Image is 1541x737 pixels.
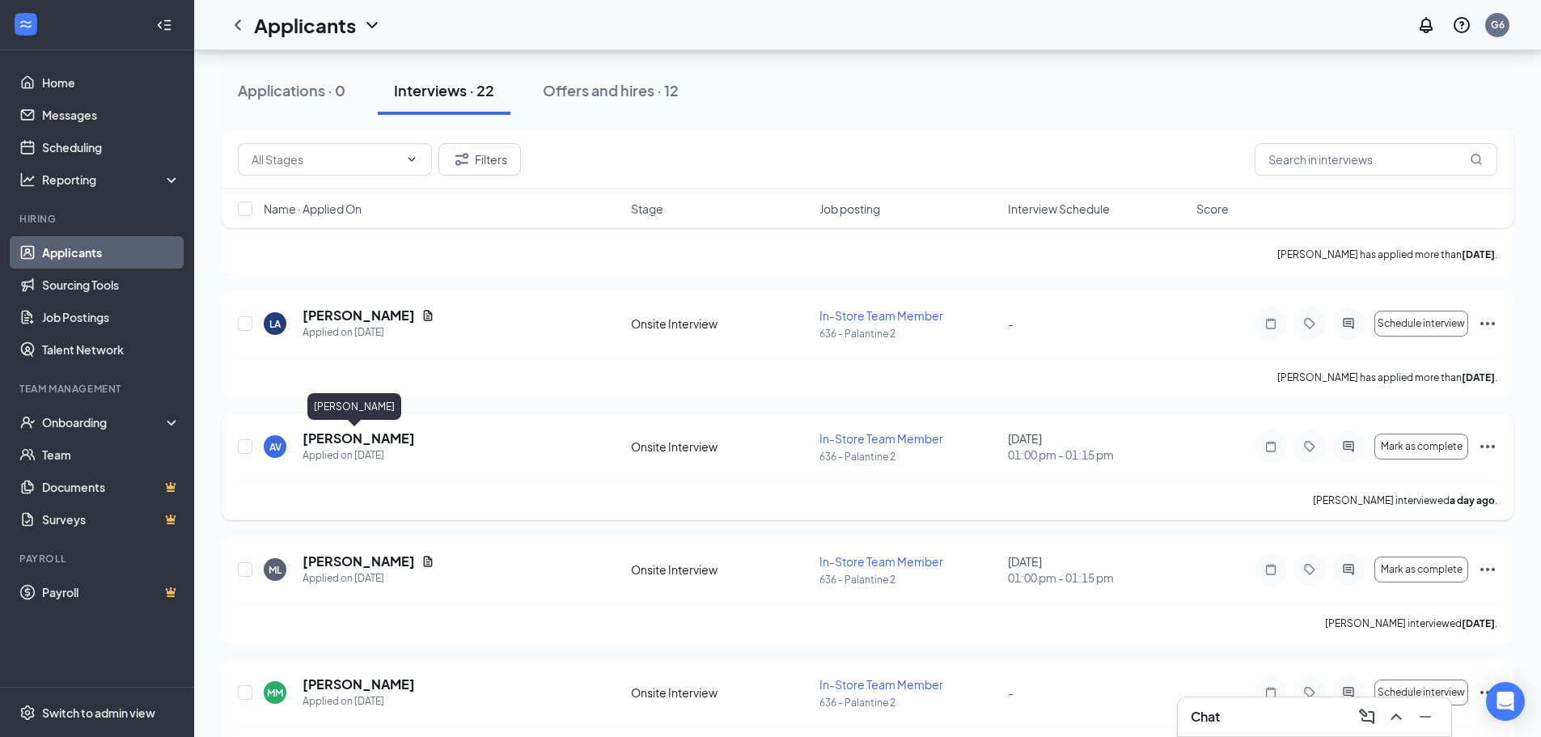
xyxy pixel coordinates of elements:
svg: QuestionInfo [1452,15,1471,35]
p: [PERSON_NAME] interviewed . [1325,616,1497,630]
svg: Ellipses [1478,560,1497,579]
span: Score [1196,201,1229,217]
svg: Collapse [156,17,172,33]
b: [DATE] [1462,371,1495,383]
button: ComposeMessage [1354,704,1380,730]
span: 01:00 pm - 01:15 pm [1008,447,1187,463]
div: Applied on [DATE] [303,324,434,341]
span: - [1008,316,1014,331]
button: Mark as complete [1374,557,1468,582]
p: [PERSON_NAME] has applied more than . [1277,248,1497,261]
svg: ChevronDown [362,15,382,35]
svg: Note [1261,563,1281,576]
button: Minimize [1412,704,1438,730]
p: 636 - Palantine 2 [819,573,998,587]
svg: Tag [1300,686,1319,699]
div: Hiring [19,212,177,226]
a: DocumentsCrown [42,471,180,503]
div: Onsite Interview [631,561,810,578]
div: AV [269,440,282,454]
svg: Minimize [1416,707,1435,726]
input: All Stages [252,150,399,168]
a: PayrollCrown [42,576,180,608]
span: Mark as complete [1381,441,1463,452]
span: Stage [631,201,663,217]
p: [PERSON_NAME] has applied more than . [1277,371,1497,384]
svg: Filter [452,150,472,169]
span: 01:00 pm - 01:15 pm [1008,570,1187,586]
svg: MagnifyingGlass [1470,153,1483,166]
svg: Document [421,309,434,322]
div: Team Management [19,382,177,396]
div: Applications · 0 [238,80,345,100]
svg: ActiveChat [1339,563,1358,576]
span: In-Store Team Member [819,554,943,569]
svg: ChevronLeft [228,15,248,35]
h5: [PERSON_NAME] [303,430,415,447]
svg: Analysis [19,172,36,188]
p: 636 - Palantine 2 [819,696,998,709]
div: Onboarding [42,414,167,430]
span: Mark as complete [1381,564,1463,575]
svg: Tag [1300,317,1319,330]
svg: ActiveChat [1339,686,1358,699]
p: [PERSON_NAME] interviewed . [1313,493,1497,507]
div: Reporting [42,172,181,188]
a: Scheduling [42,131,180,163]
a: Home [42,66,180,99]
div: Onsite Interview [631,438,810,455]
button: Filter Filters [438,143,521,176]
svg: UserCheck [19,414,36,430]
div: [DATE] [1008,553,1187,586]
div: Onsite Interview [631,684,810,701]
button: ChevronUp [1383,704,1409,730]
span: In-Store Team Member [819,431,943,446]
svg: ActiveChat [1339,317,1358,330]
a: Job Postings [42,301,180,333]
div: Applied on [DATE] [303,570,434,587]
svg: Document [421,555,434,568]
span: Name · Applied On [264,201,362,217]
a: Talent Network [42,333,180,366]
h5: [PERSON_NAME] [303,553,415,570]
div: MM [267,686,283,700]
svg: WorkstreamLogo [18,16,34,32]
svg: Notifications [1416,15,1436,35]
svg: ChevronDown [405,153,418,166]
div: Interviews · 22 [394,80,494,100]
h5: [PERSON_NAME] [303,676,415,693]
button: Mark as complete [1374,434,1468,460]
button: Schedule interview [1374,680,1468,705]
h3: Chat [1191,708,1220,726]
svg: Tag [1300,440,1319,453]
div: [DATE] [1008,430,1187,463]
a: SurveysCrown [42,503,180,536]
svg: Settings [19,705,36,721]
svg: Ellipses [1478,314,1497,333]
div: [PERSON_NAME] [307,393,401,420]
span: Job posting [819,201,880,217]
div: ML [269,563,282,577]
svg: Ellipses [1478,437,1497,456]
div: Offers and hires · 12 [543,80,679,100]
a: Team [42,438,180,471]
div: Payroll [19,552,177,565]
div: Switch to admin view [42,705,155,721]
span: Schedule interview [1378,318,1465,329]
svg: ChevronUp [1386,707,1406,726]
svg: Note [1261,317,1281,330]
div: Onsite Interview [631,316,810,332]
b: [DATE] [1462,248,1495,260]
button: Schedule interview [1374,311,1468,337]
svg: ActiveChat [1339,440,1358,453]
p: 636 - Palantine 2 [819,327,998,341]
span: Interview Schedule [1008,201,1110,217]
a: Sourcing Tools [42,269,180,301]
span: In-Store Team Member [819,308,943,323]
a: Messages [42,99,180,131]
span: - [1008,685,1014,700]
p: 636 - Palantine 2 [819,450,998,464]
span: In-Store Team Member [819,677,943,692]
h5: [PERSON_NAME] [303,307,415,324]
svg: Note [1261,440,1281,453]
